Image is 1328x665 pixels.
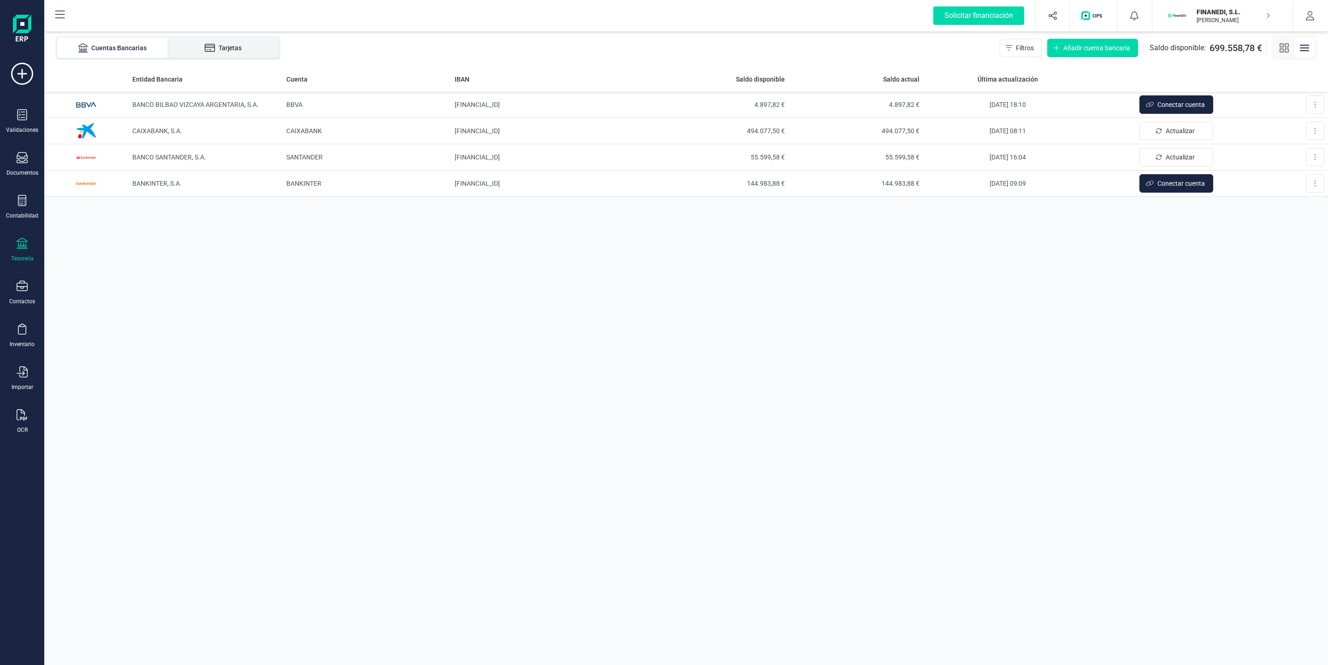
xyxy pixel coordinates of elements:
div: Tesorería [11,255,34,262]
span: BANKINTER [286,180,321,187]
span: Conectar cuenta [1157,179,1205,188]
span: [DATE] 08:11 [990,127,1026,135]
span: 144.983,88 € [657,179,785,188]
td: [FINANCIAL_ID] [451,92,653,118]
button: Conectar cuenta [1139,95,1213,114]
span: [DATE] 09:09 [990,180,1026,187]
span: Saldo disponible: [1150,42,1206,53]
span: CAIXABANK [286,127,322,135]
p: [PERSON_NAME] [1197,17,1270,24]
div: Validaciones [6,126,38,134]
span: Última actualización [978,75,1038,84]
div: OCR [17,426,28,434]
div: Tarjetas [186,43,260,53]
span: 55.599,58 € [792,153,920,162]
img: Imagen de BANCO BILBAO VIZCAYA ARGENTARIA, S.A. [72,91,100,118]
span: Filtros [1016,43,1034,53]
button: FIFINANEDI, S.L.[PERSON_NAME] [1163,1,1281,30]
button: Logo de OPS [1076,1,1111,30]
div: Inventario [10,341,35,348]
span: Actualizar [1166,126,1195,135]
button: Conectar cuenta [1139,174,1213,193]
span: BANKINTER, S.A. [132,180,182,187]
span: 699.558,78 € [1209,41,1262,54]
span: 494.077,50 € [792,126,920,135]
span: 144.983,88 € [792,179,920,188]
span: SANTANDER [286,153,323,161]
img: Imagen de BANKINTER, S.A. [72,170,100,197]
button: Actualizar [1139,122,1213,140]
div: Solicitar financiación [933,6,1024,25]
span: Saldo disponible [736,75,785,84]
span: 4.897,82 € [792,100,920,109]
td: [FINANCIAL_ID] [451,144,653,171]
div: Contactos [9,298,35,305]
td: [FINANCIAL_ID] [451,118,653,144]
span: Saldo actual [883,75,919,84]
span: Entidad Bancaria [132,75,183,84]
p: FINANEDI, S.L. [1197,7,1270,17]
div: Contabilidad [6,212,38,219]
img: Logo Finanedi [13,15,31,44]
span: Conectar cuenta [1157,100,1205,109]
button: Añadir cuenta bancaria [1047,39,1138,57]
span: Añadir cuenta bancaria [1063,43,1130,53]
button: Actualizar [1139,148,1213,166]
div: Documentos [6,169,38,177]
span: [DATE] 16:04 [990,153,1026,161]
span: Actualizar [1166,153,1195,162]
div: Cuentas Bancarias [76,43,149,53]
span: Cuenta [286,75,308,84]
span: 55.599,58 € [657,153,785,162]
div: Importar [12,383,33,391]
span: 4.897,82 € [657,100,785,109]
span: IBAN [455,75,469,84]
img: FI [1167,6,1187,26]
span: [DATE] 18:10 [990,101,1026,108]
span: CAIXABANK, S.A. [132,127,182,135]
span: 494.077,50 € [657,126,785,135]
span: BANCO SANTANDER, S.A. [132,153,206,161]
button: Solicitar financiación [922,1,1035,30]
img: Imagen de CAIXABANK, S.A. [72,117,100,145]
button: Filtros [1000,39,1042,57]
span: BBVA [286,101,302,108]
img: Imagen de BANCO SANTANDER, S.A. [72,143,100,171]
td: [FINANCIAL_ID] [451,171,653,197]
img: Logo de OPS [1081,11,1106,20]
span: BANCO BILBAO VIZCAYA ARGENTARIA, S.A. [132,101,259,108]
